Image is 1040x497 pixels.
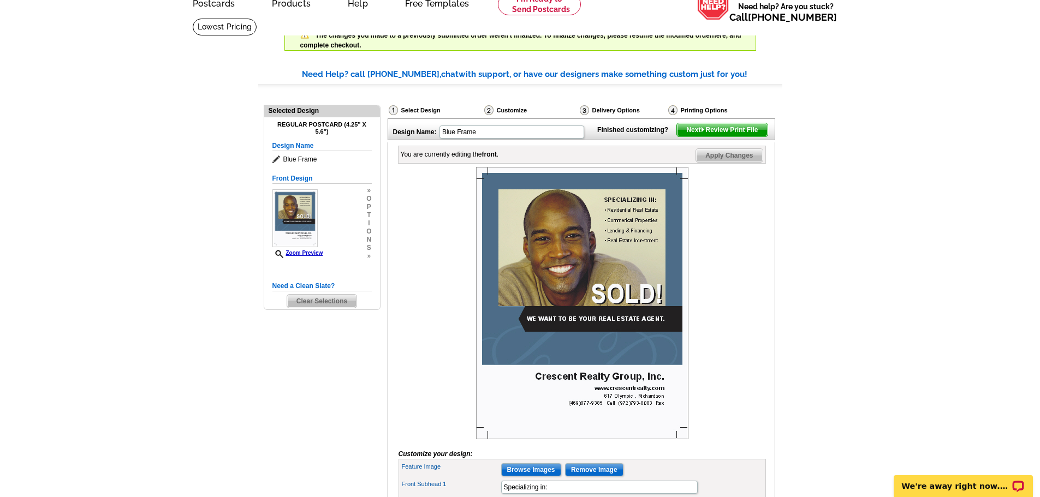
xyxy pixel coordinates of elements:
[579,105,667,116] div: Delivery Options
[476,167,688,439] img: Z18886618_00001_1.jpg
[700,127,705,132] img: button-next-arrow-white.png
[366,187,371,195] span: »
[366,203,371,211] span: p
[272,281,372,291] h5: Need a Clean Slate?
[272,173,372,184] h5: Front Design
[696,149,762,162] span: Apply Changes
[366,195,371,203] span: o
[389,105,398,115] img: Select Design
[483,105,579,118] div: Customize
[272,154,372,165] span: Blue Frame
[401,149,499,159] div: You are currently editing the .
[393,128,437,136] strong: Design Name:
[399,450,473,458] i: Customize your design:
[366,244,371,252] span: s
[366,236,371,244] span: n
[366,227,371,236] span: o
[366,211,371,219] span: t
[272,189,318,247] img: Z18886618_00001_1.jpg
[264,105,380,116] div: Selected Design
[441,69,459,79] span: chat
[729,1,842,23] span: Need help? Are you stuck?
[580,105,589,115] img: Delivery Options
[887,463,1040,497] iframe: LiveChat chat widget
[729,11,837,23] span: Call
[501,463,561,476] input: Browse Images
[402,480,500,489] label: Front Subhead 1
[667,105,764,116] div: Printing Options
[272,250,323,256] a: Zoom Preview
[366,219,371,227] span: i
[712,32,726,39] a: here
[402,462,500,471] label: Feature Image
[482,151,497,158] b: front
[287,295,356,308] span: Clear Selections
[388,105,483,118] div: Select Design
[302,68,782,81] div: Need Help? call [PHONE_NUMBER], with support, or have our designers make something custom just fo...
[677,123,767,136] span: Next Review Print File
[272,141,372,151] h5: Design Name
[565,463,623,476] input: Remove Image
[272,121,372,135] h4: Regular Postcard (4.25" x 5.6")
[668,105,678,115] img: Printing Options & Summary
[748,11,837,23] a: [PHONE_NUMBER]
[597,126,675,134] strong: Finished customizing?
[484,105,494,115] img: Customize
[366,252,371,260] span: »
